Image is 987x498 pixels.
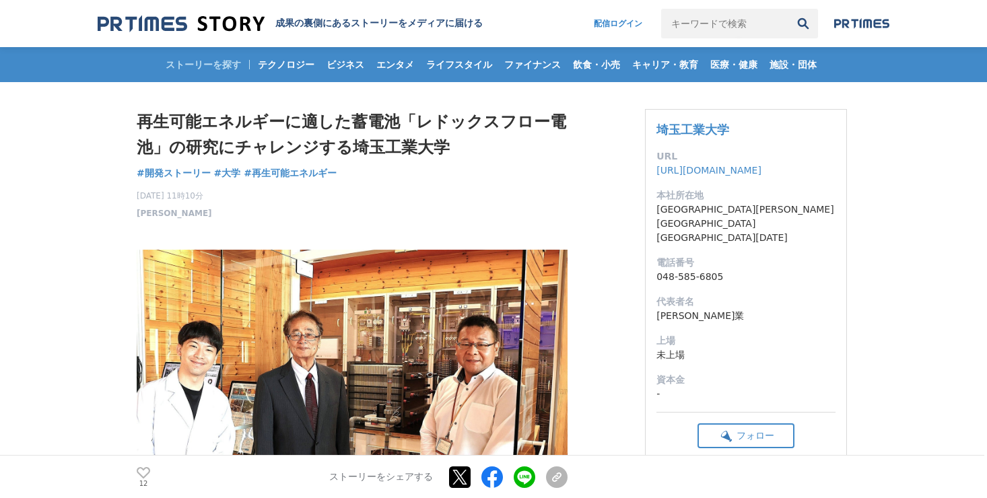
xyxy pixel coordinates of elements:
[764,59,822,71] span: 施設・団体
[656,149,836,164] dt: URL
[137,166,211,180] a: #開発ストーリー
[656,203,836,245] dd: [GEOGRAPHIC_DATA][PERSON_NAME][GEOGRAPHIC_DATA][GEOGRAPHIC_DATA][DATE]
[137,480,150,487] p: 12
[252,59,320,71] span: テクノロジー
[656,309,836,323] dd: [PERSON_NAME]業
[499,59,566,71] span: ファイナンス
[137,109,568,161] h1: 再生可能エネルギーに適した蓄電池「レドックスフロー電池」の研究にチャレンジする埼玉工業大学
[137,207,212,219] a: [PERSON_NAME]
[421,47,498,82] a: ライフスタイル
[834,18,889,29] img: prtimes
[275,17,483,30] h2: 成果の裏側にあるストーリーをメディアに届ける
[214,166,241,180] a: #大学
[656,387,836,401] dd: -
[499,47,566,82] a: ファイナンス
[252,47,320,82] a: テクノロジー
[371,47,419,82] a: エンタメ
[214,167,241,179] span: #大学
[137,167,211,179] span: #開発ストーリー
[627,47,704,82] a: キャリア・教育
[656,334,836,348] dt: 上場
[329,471,433,483] p: ストーリーをシェアする
[656,295,836,309] dt: 代表者名
[244,166,337,180] a: #再生可能エネルギー
[705,59,763,71] span: 医療・健康
[137,190,212,202] span: [DATE] 11時10分
[697,423,794,448] button: フォロー
[568,47,625,82] a: 飲食・小売
[656,165,761,176] a: [URL][DOMAIN_NAME]
[656,270,836,284] dd: 048-585-6805
[656,373,836,387] dt: 資本金
[656,122,729,137] a: 埼玉工業大学
[656,348,836,362] dd: 未上場
[568,59,625,71] span: 飲食・小売
[656,188,836,203] dt: 本社所在地
[421,59,498,71] span: ライフスタイル
[321,47,370,82] a: ビジネス
[244,167,337,179] span: #再生可能エネルギー
[321,59,370,71] span: ビジネス
[98,15,265,33] img: 成果の裏側にあるストーリーをメディアに届ける
[580,9,656,38] a: 配信ログイン
[705,47,763,82] a: 医療・健康
[371,59,419,71] span: エンタメ
[656,256,836,270] dt: 電話番号
[788,9,818,38] button: 検索
[627,59,704,71] span: キャリア・教育
[764,47,822,82] a: 施設・団体
[98,15,483,33] a: 成果の裏側にあるストーリーをメディアに届ける 成果の裏側にあるストーリーをメディアに届ける
[661,9,788,38] input: キーワードで検索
